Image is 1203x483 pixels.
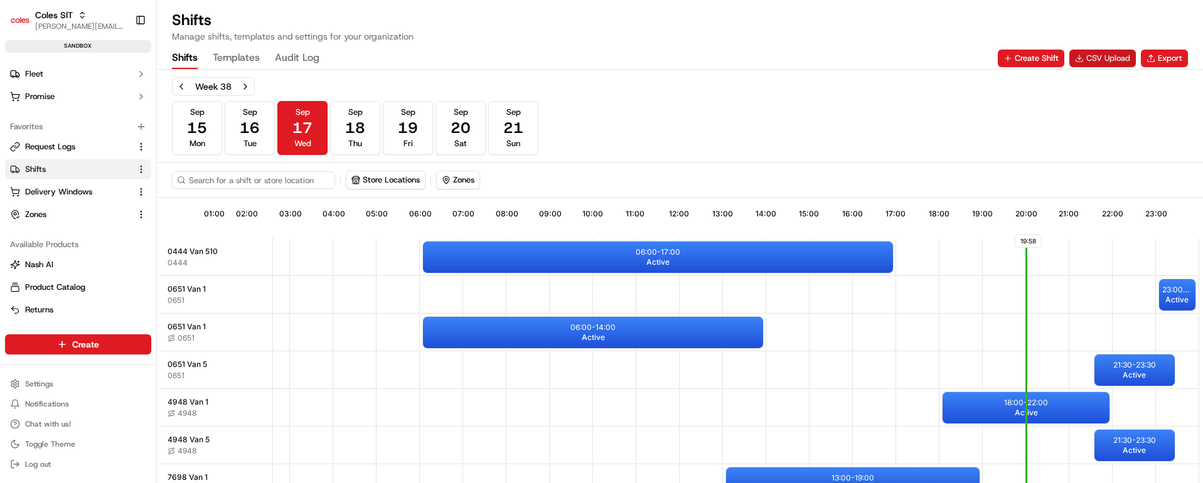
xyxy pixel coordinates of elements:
[25,282,85,293] span: Product Catalog
[237,78,254,95] button: Next week
[5,395,151,413] button: Notifications
[5,40,151,53] div: sandbox
[5,455,151,473] button: Log out
[437,171,479,189] button: Zones
[25,91,55,102] span: Promise
[168,284,206,294] span: 0651 Van 1
[929,209,949,219] span: 18:00
[346,171,425,189] button: Store Locations
[35,21,125,31] span: [PERSON_NAME][EMAIL_ADDRESS][PERSON_NAME][PERSON_NAME][DOMAIN_NAME]
[10,164,131,175] a: Shifts
[292,118,313,138] span: 17
[5,182,151,202] button: Delivery Windows
[240,118,260,138] span: 16
[213,48,260,69] button: Templates
[5,435,151,453] button: Toggle Theme
[168,359,207,369] span: 0651 Van 5
[323,209,345,219] span: 04:00
[296,107,310,118] span: Sep
[756,209,776,219] span: 14:00
[5,159,151,179] button: Shifts
[236,209,258,219] span: 02:00
[25,459,51,469] span: Log out
[43,132,159,142] div: We're available if you need us!
[1015,209,1037,219] span: 20:00
[25,399,69,409] span: Notifications
[172,101,222,155] button: Sep15Mon
[172,30,414,43] p: Manage shifts, templates and settings for your organization
[243,107,257,118] span: Sep
[25,141,75,152] span: Request Logs
[842,209,863,219] span: 16:00
[172,48,198,69] button: Shifts
[1102,209,1123,219] span: 22:00
[106,183,116,193] div: 💻
[8,177,101,199] a: 📗Knowledge Base
[168,333,195,343] button: 0651
[383,101,433,155] button: Sep19Fri
[10,10,30,30] img: Coles SIT
[277,101,328,155] button: Sep17Wed
[436,101,486,155] button: Sep20Sat
[25,379,53,389] span: Settings
[178,446,196,456] span: 4948
[831,473,874,483] p: 13:00 - 19:00
[1069,50,1136,67] button: CSV Upload
[1113,360,1156,370] p: 21:30 - 23:30
[168,247,218,257] span: 0444 Van 510
[496,209,518,219] span: 08:00
[13,183,23,193] div: 📗
[436,171,480,189] button: Zones
[1162,285,1192,295] p: 23:00 - 23:59
[294,138,311,149] span: Wed
[101,177,206,199] a: 💻API Documentation
[172,10,414,30] h1: Shifts
[168,258,188,268] button: 0444
[366,209,388,219] span: 05:00
[636,247,680,257] p: 06:00 - 17:00
[398,118,418,138] span: 19
[225,101,275,155] button: Sep16Tue
[5,5,130,35] button: Coles SITColes SIT[PERSON_NAME][EMAIL_ADDRESS][PERSON_NAME][PERSON_NAME][DOMAIN_NAME]
[25,419,71,429] span: Chat with us!
[195,80,232,93] div: Week 38
[72,338,99,351] span: Create
[204,209,225,219] span: 01:00
[401,107,415,118] span: Sep
[35,9,73,21] button: Coles SIT
[10,282,146,293] a: Product Catalog
[1165,295,1189,305] span: Active
[25,304,53,316] span: Returns
[168,446,196,456] button: 4948
[330,101,380,155] button: Sep18Thu
[279,209,302,219] span: 03:00
[168,371,184,381] button: 0651
[454,138,467,149] span: Sat
[451,118,471,138] span: 20
[346,171,425,189] button: Store Locations
[13,120,35,142] img: 1736555255976-a54dd68f-1ca7-489b-9aae-adbdc363a1c4
[178,408,196,418] span: 4948
[669,209,689,219] span: 12:00
[5,137,151,157] button: Request Logs
[646,257,670,267] span: Active
[506,138,520,149] span: Sun
[5,375,151,393] button: Settings
[190,138,205,149] span: Mon
[885,209,906,219] span: 17:00
[243,138,257,149] span: Tue
[5,87,151,107] button: Promise
[5,334,151,354] button: Create
[125,213,152,222] span: Pylon
[168,408,196,418] button: 4948
[5,204,151,225] button: Zones
[1123,370,1146,380] span: Active
[488,101,538,155] button: Sep21Sun
[454,107,468,118] span: Sep
[799,209,819,219] span: 15:00
[190,107,205,118] span: Sep
[10,304,146,316] a: Returns
[404,138,413,149] span: Fri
